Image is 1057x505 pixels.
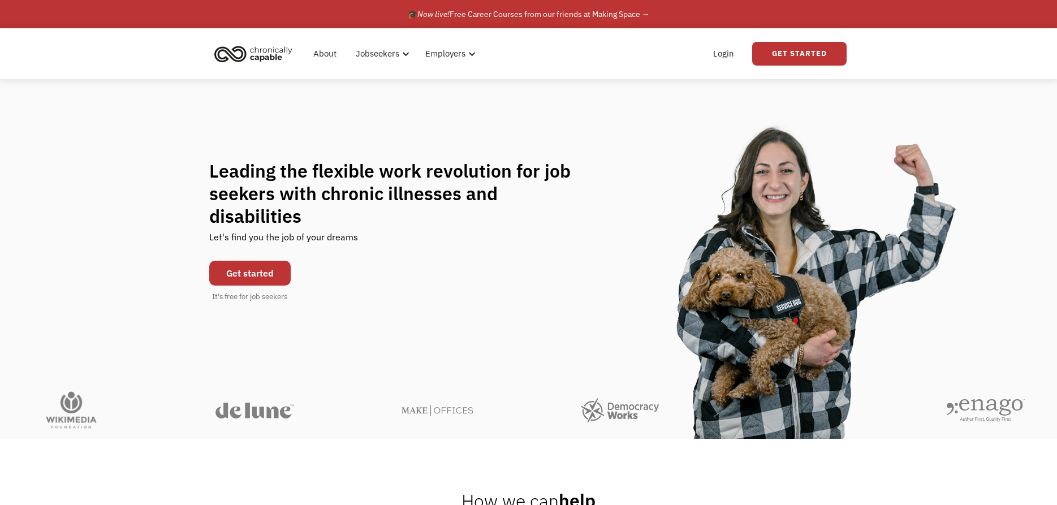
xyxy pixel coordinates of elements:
a: About [307,36,343,72]
h1: Leading the flexible work revolution for job seekers with chronic illnesses and disabilities [209,159,593,227]
a: Get started [209,261,291,286]
div: Jobseekers [356,47,399,61]
em: Now live! [417,9,450,19]
div: 🎓 Free Career Courses from our friends at Making Space → [408,7,650,21]
div: Let's find you the job of your dreams [209,227,358,255]
a: home [211,41,301,66]
a: Get Started [752,42,847,66]
div: It's free for job seekers [212,291,287,303]
div: Jobseekers [349,36,413,72]
div: Employers [425,47,465,61]
div: Employers [419,36,479,72]
img: Chronically Capable logo [211,41,296,66]
a: Login [706,36,741,72]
